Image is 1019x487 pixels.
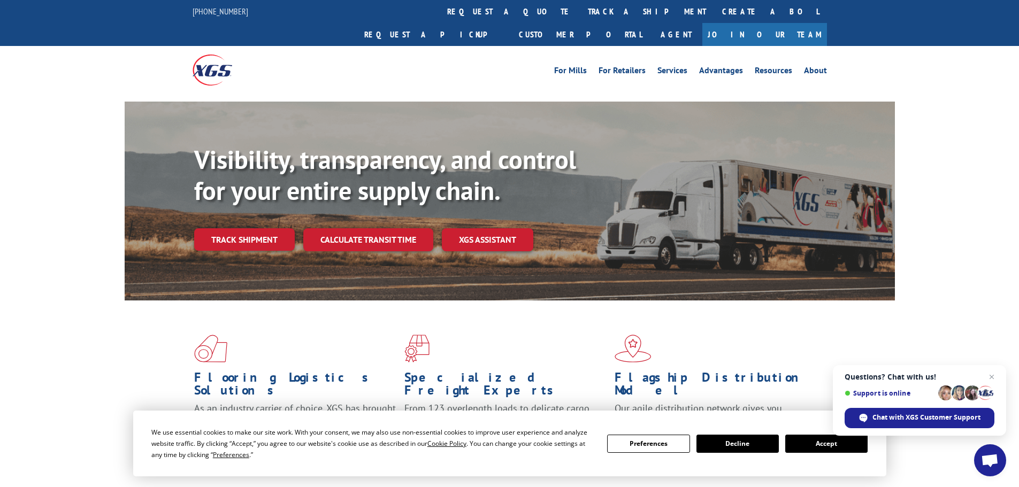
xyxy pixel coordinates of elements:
a: For Retailers [599,66,646,78]
div: We use essential cookies to make our site work. With your consent, we may also use non-essential ... [151,427,594,460]
a: For Mills [554,66,587,78]
span: Preferences [213,450,249,459]
a: Customer Portal [511,23,650,46]
a: About [804,66,827,78]
a: [PHONE_NUMBER] [193,6,248,17]
button: Preferences [607,435,689,453]
img: xgs-icon-total-supply-chain-intelligence-red [194,335,227,362]
img: xgs-icon-focused-on-flooring-red [404,335,430,362]
span: Cookie Policy [427,439,466,448]
span: Our agile distribution network gives you nationwide inventory management on demand. [615,402,811,427]
span: Questions? Chat with us! [845,373,994,381]
span: As an industry carrier of choice, XGS has brought innovation and dedication to flooring logistics... [194,402,396,440]
h1: Flagship Distribution Model [615,371,817,402]
a: Services [657,66,687,78]
a: Advantages [699,66,743,78]
h1: Flooring Logistics Solutions [194,371,396,402]
h1: Specialized Freight Experts [404,371,607,402]
button: Decline [696,435,779,453]
button: Accept [785,435,868,453]
b: Visibility, transparency, and control for your entire supply chain. [194,143,576,207]
span: Chat with XGS Customer Support [872,413,980,422]
a: Join Our Team [702,23,827,46]
img: xgs-icon-flagship-distribution-model-red [615,335,652,362]
a: Agent [650,23,702,46]
a: Request a pickup [356,23,511,46]
span: Chat with XGS Customer Support [845,408,994,428]
a: Track shipment [194,228,295,251]
a: XGS ASSISTANT [442,228,533,251]
a: Calculate transit time [303,228,433,251]
span: Support is online [845,389,934,397]
p: From 123 overlength loads to delicate cargo, our experienced staff knows the best way to move you... [404,402,607,450]
a: Open chat [974,444,1006,476]
a: Resources [755,66,792,78]
div: Cookie Consent Prompt [133,411,886,476]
